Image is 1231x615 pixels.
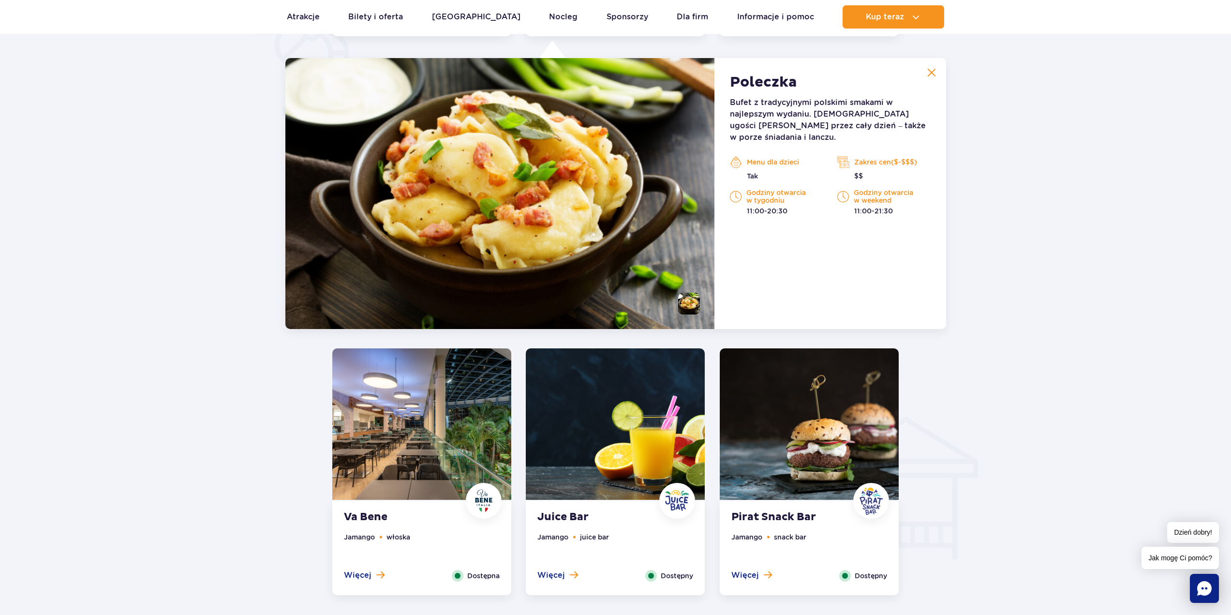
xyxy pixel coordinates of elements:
[855,570,887,581] span: Dostępny
[731,570,772,581] button: Więcej
[866,13,904,21] span: Kup teraz
[737,5,814,29] a: Informacje i pomoc
[661,570,693,581] span: Dostępny
[537,510,654,524] strong: Juice Bar
[348,5,403,29] a: Bilety i oferta
[730,97,930,143] p: Bufet z tradycyjnymi polskimi smakami w najlepszym wydaniu. [DEMOGRAPHIC_DATA] ugości [PERSON_NAM...
[731,570,759,581] span: Więcej
[469,486,498,515] img: Va Bene
[607,5,648,29] a: Sponsorzy
[837,155,930,169] p: Zakres cen($-$$$)
[837,171,930,181] p: $$
[1142,547,1219,569] span: Jak mogę Ci pomóc?
[730,189,823,204] p: Godziny otwarcia w tygodniu
[837,189,930,204] p: Godziny otwarcia w weekend
[526,348,705,500] img: Juice Bar
[730,74,797,91] strong: Poleczka
[549,5,578,29] a: Nocleg
[285,58,715,329] img: green_mamba
[344,532,375,542] li: Jamango
[432,5,520,29] a: [GEOGRAPHIC_DATA]
[467,570,500,581] span: Dostępna
[720,348,899,500] img: Pirat Snack Bar
[344,570,385,581] button: Więcej
[774,532,806,542] li: snack bar
[344,510,461,524] strong: Va Bene
[857,486,886,515] img: Pirat Snack Bar
[537,570,565,581] span: Więcej
[730,155,823,169] p: Menu dla dzieci
[537,532,568,542] li: Jamango
[537,570,578,581] button: Więcej
[287,5,320,29] a: Atrakcje
[332,348,511,500] img: Va Bene
[344,570,371,581] span: Więcej
[843,5,944,29] button: Kup teraz
[837,206,930,216] p: 11:00-21:30
[730,171,823,181] p: Tak
[580,532,609,542] li: juice bar
[677,5,708,29] a: Dla firm
[386,532,410,542] li: włoska
[1167,522,1219,543] span: Dzień dobry!
[731,510,848,524] strong: Pirat Snack Bar
[663,486,692,515] img: Juice Bar
[1190,574,1219,603] div: Chat
[731,532,762,542] li: Jamango
[730,206,823,216] p: 11:00-20:30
